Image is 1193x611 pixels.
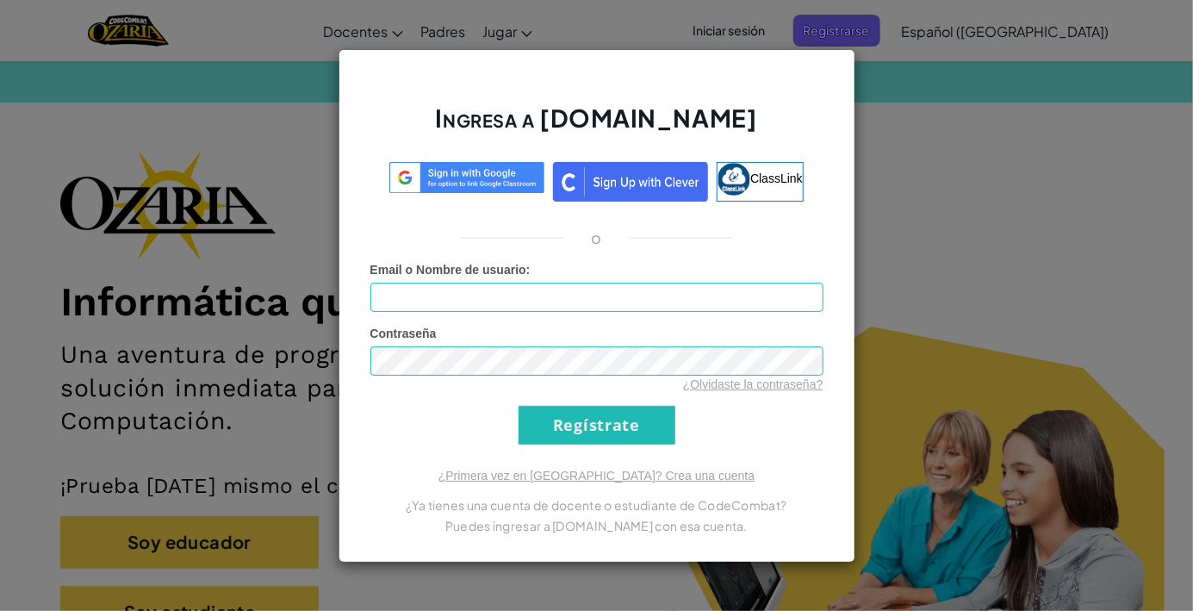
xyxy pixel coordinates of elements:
[553,162,708,202] img: clever_sso_button@2x.png
[370,261,531,278] label: :
[370,263,526,277] span: Email o Nombre de usuario
[683,377,823,391] a: ¿Olvidaste la contraseña?
[591,228,601,248] p: o
[370,102,823,152] h2: Ingresa a [DOMAIN_NAME]
[389,162,544,194] img: log-in-google-sso.svg
[750,171,803,184] span: ClassLink
[718,163,750,196] img: classlink-logo-small.png
[370,495,823,515] p: ¿Ya tienes una cuenta de docente o estudiante de CodeCombat?
[519,406,675,445] input: Regístrate
[370,515,823,536] p: Puedes ingresar a [DOMAIN_NAME] con esa cuenta.
[438,469,755,483] a: ¿Primera vez en [GEOGRAPHIC_DATA]? Crea una cuenta
[370,327,437,340] span: Contraseña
